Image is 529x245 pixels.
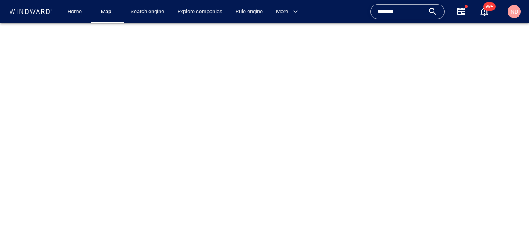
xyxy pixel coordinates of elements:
[94,5,121,19] button: Map
[478,5,491,18] a: 99+
[276,7,298,17] span: More
[479,7,489,17] div: Notification center
[479,7,489,17] button: 99+
[61,5,88,19] button: Home
[232,5,266,19] a: Rule engine
[64,5,85,19] a: Home
[494,208,523,239] iframe: Chat
[510,8,518,15] span: ND
[127,5,167,19] a: Search engine
[506,3,522,20] button: ND
[98,5,117,19] a: Map
[174,5,226,19] a: Explore companies
[483,2,496,11] span: 99+
[273,5,305,19] button: More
